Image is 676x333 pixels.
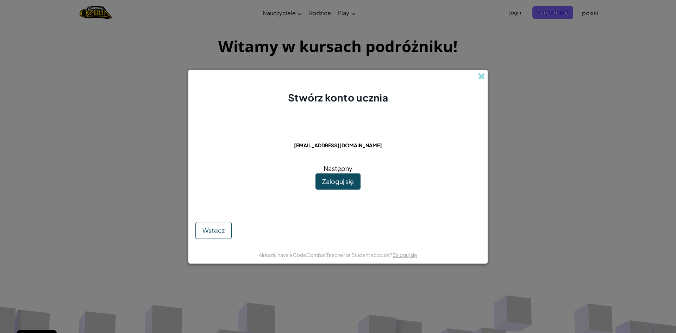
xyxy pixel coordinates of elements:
button: Zaloguj się [315,173,361,190]
span: Wstecz [202,226,225,234]
span: Zaloguj się [322,177,354,185]
span: Ten email jest już zajęty: [294,132,382,140]
span: [EMAIL_ADDRESS][DOMAIN_NAME] [294,142,382,148]
span: Already have a CodeCombat Teacher or Student account? [259,252,393,258]
span: Następny [324,164,352,172]
span: Stwórz konto ucznia [288,91,388,104]
button: Wstecz [195,222,232,239]
a: Zaloguj się [393,252,417,258]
